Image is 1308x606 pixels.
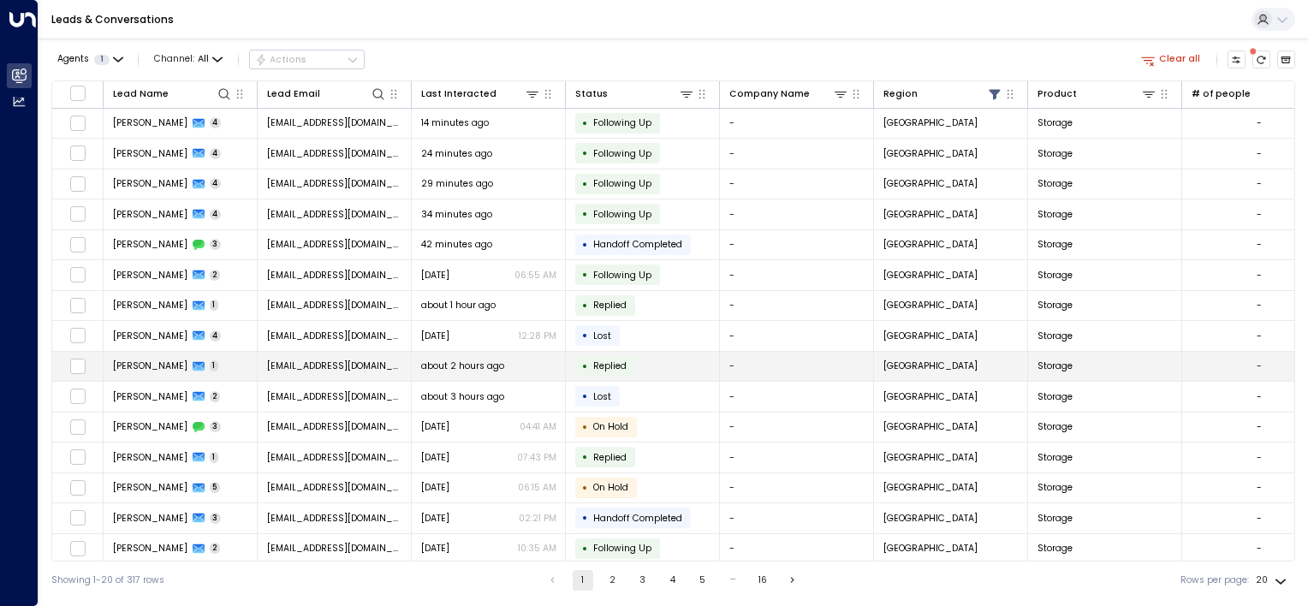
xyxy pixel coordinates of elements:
[593,299,627,312] span: Replied
[1037,116,1073,129] span: Storage
[593,359,627,372] span: Replied
[663,570,683,591] button: Go to page 4
[267,542,402,555] span: a.kelly5@yahoo.co.uk
[149,50,228,68] button: Channel:All
[421,330,449,342] span: Jul 30, 2025
[69,267,86,283] span: Toggle select row
[582,446,588,468] div: •
[267,269,402,282] span: jamesmclarenclark@hotmail.co.uk
[1037,451,1073,464] span: Storage
[69,358,86,374] span: Toggle select row
[720,473,874,503] td: -
[113,420,187,433] span: Erzsebet Varadi
[210,300,219,311] span: 1
[517,451,556,464] p: 07:43 PM
[69,510,86,526] span: Toggle select row
[1037,208,1073,221] span: Storage
[1180,573,1249,587] label: Rows per page:
[1257,359,1262,372] div: -
[633,570,653,591] button: Go to page 3
[113,86,169,102] div: Lead Name
[542,570,804,591] nav: pagination navigation
[113,86,233,102] div: Lead Name
[57,55,89,64] span: Agents
[267,390,402,403] span: w.erzsebet63@gmail.com
[1257,330,1262,342] div: -
[593,481,628,494] span: On Hold
[593,177,651,190] span: Following Up
[210,117,222,128] span: 4
[113,390,187,403] span: Erzsebet Varadi
[883,330,978,342] span: Surrey
[582,203,588,225] div: •
[883,177,978,190] span: Surrey
[113,542,187,555] span: Aisling Kelly
[210,270,221,281] span: 2
[1037,512,1073,525] span: Storage
[720,109,874,139] td: -
[267,208,402,221] span: javierlondres@yahoo.co.uk
[720,503,874,533] td: -
[720,321,874,351] td: -
[1037,330,1073,342] span: Storage
[51,12,174,27] a: Leads & Conversations
[582,416,588,438] div: •
[210,421,222,432] span: 3
[249,50,365,70] div: Button group with a nested menu
[883,269,978,282] span: Surrey
[113,451,187,464] span: Toby Doyle
[582,507,588,529] div: •
[729,86,810,102] div: Company Name
[267,238,402,251] span: jamesmclarenclark@hotmail.co.uk
[1192,86,1251,102] div: # of people
[593,390,611,403] span: Lost
[693,570,713,591] button: Go to page 5
[69,297,86,313] span: Toggle select row
[720,199,874,229] td: -
[720,534,874,564] td: -
[883,481,978,494] span: Surrey
[582,385,588,407] div: •
[720,413,874,443] td: -
[113,208,187,221] span: Javier Alvarez
[421,116,489,129] span: 14 minutes ago
[520,420,556,433] p: 04:41 AM
[575,86,608,102] div: Status
[1257,208,1262,221] div: -
[1037,238,1073,251] span: Storage
[198,54,209,64] span: All
[720,291,874,321] td: -
[1037,86,1157,102] div: Product
[421,542,449,555] span: Yesterday
[267,86,387,102] div: Lead Email
[573,570,593,591] button: page 1
[883,359,978,372] span: Surrey
[752,570,773,591] button: Go to page 16
[210,209,222,220] span: 4
[1257,147,1262,160] div: -
[729,86,849,102] div: Company Name
[113,359,187,372] span: Harley Knight
[249,50,365,70] button: Actions
[514,269,556,282] p: 06:55 AM
[421,269,449,282] span: Yesterday
[149,50,228,68] span: Channel:
[593,451,627,464] span: Replied
[421,208,492,221] span: 34 minutes ago
[1277,50,1296,69] button: Archived Leads
[593,269,651,282] span: Following Up
[267,177,402,190] span: nopulivy@gmail.com
[421,238,492,251] span: 42 minutes ago
[519,512,556,525] p: 02:21 PM
[1037,299,1073,312] span: Storage
[720,230,874,260] td: -
[69,389,86,405] span: Toggle select row
[582,264,588,286] div: •
[582,477,588,499] div: •
[593,116,651,129] span: Following Up
[883,86,1003,102] div: Region
[421,147,492,160] span: 24 minutes ago
[593,330,611,342] span: Lost
[1257,420,1262,433] div: -
[210,239,222,250] span: 3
